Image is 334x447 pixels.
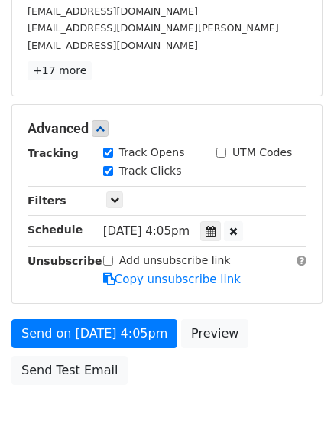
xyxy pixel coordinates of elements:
[119,145,185,161] label: Track Opens
[28,5,198,17] small: [EMAIL_ADDRESS][DOMAIN_NAME]
[11,356,128,385] a: Send Test Email
[28,223,83,236] strong: Schedule
[28,22,279,34] small: [EMAIL_ADDRESS][DOMAIN_NAME][PERSON_NAME]
[258,374,334,447] iframe: Chat Widget
[28,61,92,80] a: +17 more
[103,272,241,286] a: Copy unsubscribe link
[28,120,306,137] h5: Advanced
[28,40,198,51] small: [EMAIL_ADDRESS][DOMAIN_NAME]
[103,224,190,238] span: [DATE] 4:05pm
[28,255,102,267] strong: Unsubscribe
[28,194,66,207] strong: Filters
[28,147,79,159] strong: Tracking
[11,319,177,348] a: Send on [DATE] 4:05pm
[119,163,182,179] label: Track Clicks
[181,319,248,348] a: Preview
[119,253,231,269] label: Add unsubscribe link
[232,145,292,161] label: UTM Codes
